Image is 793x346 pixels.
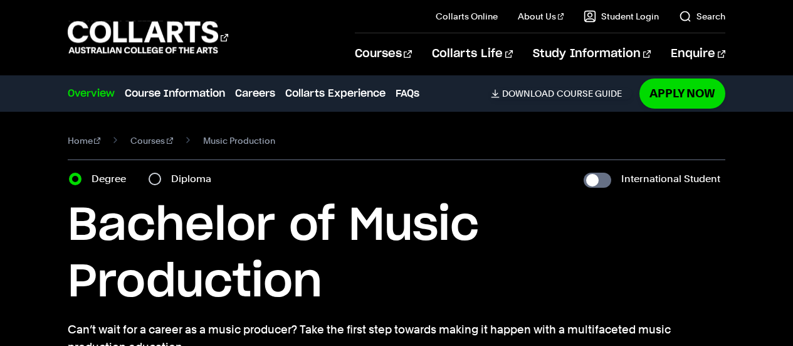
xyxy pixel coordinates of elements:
[130,132,173,149] a: Courses
[68,86,115,101] a: Overview
[436,10,498,23] a: Collarts Online
[92,170,134,188] label: Degree
[171,170,219,188] label: Diploma
[396,86,419,101] a: FAQs
[285,86,386,101] a: Collarts Experience
[502,88,554,99] span: Download
[203,132,275,149] span: Music Production
[68,132,101,149] a: Home
[518,10,564,23] a: About Us
[68,19,228,55] div: Go to homepage
[235,86,275,101] a: Careers
[639,78,725,108] a: Apply Now
[679,10,725,23] a: Search
[671,33,725,75] a: Enquire
[125,86,225,101] a: Course Information
[584,10,659,23] a: Student Login
[432,33,513,75] a: Collarts Life
[621,170,720,188] label: International Student
[533,33,651,75] a: Study Information
[355,33,412,75] a: Courses
[68,198,726,311] h1: Bachelor of Music Production
[491,88,632,99] a: DownloadCourse Guide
